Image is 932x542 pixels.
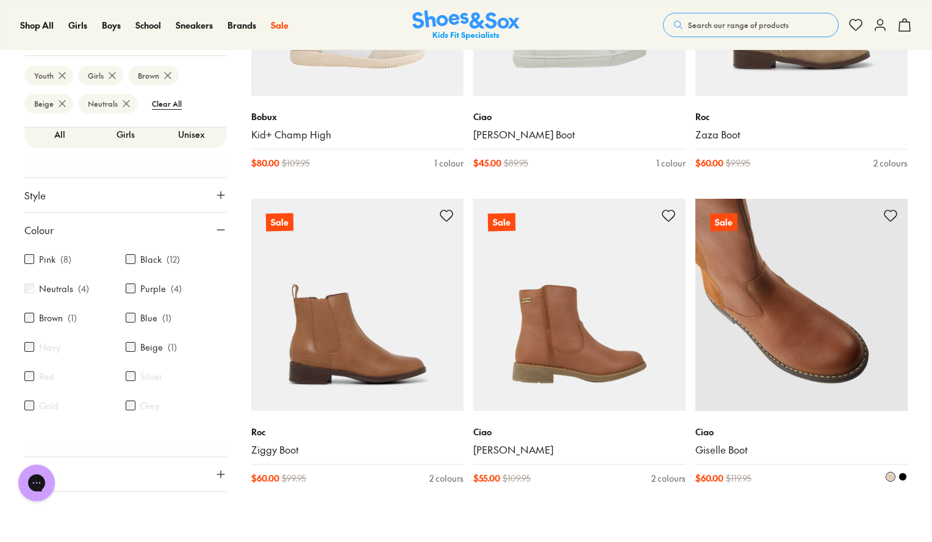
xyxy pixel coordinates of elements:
a: Boys [102,19,121,32]
span: $ 60.00 [251,472,279,485]
btn: Brown [128,66,179,85]
a: Sale [251,199,464,411]
a: Brands [228,19,256,32]
a: Sale [271,19,289,32]
label: Pink [39,252,56,265]
label: Blue [140,311,157,324]
span: $ 60.00 [695,472,723,485]
a: School [135,19,161,32]
span: $ 55.00 [473,472,500,485]
btn: Youth [24,66,73,85]
span: $ 109.95 [503,472,531,485]
p: Ciao [695,426,908,438]
a: [PERSON_NAME] Boot [473,128,686,141]
span: Sale [271,19,289,31]
label: Black [140,252,162,265]
p: Bobux [251,110,464,123]
p: Ciao [473,110,686,123]
p: Sale [266,213,293,232]
p: ( 4 ) [78,282,89,294]
button: Style [24,178,227,212]
div: 2 colours [873,157,908,169]
span: Style [24,188,46,202]
a: Ziggy Boot [251,443,464,457]
p: Sale [710,213,737,232]
span: $ 60.00 [695,157,723,169]
btn: Beige [24,94,73,113]
span: Search our range of products [688,20,789,30]
iframe: Gorgias live chat messenger [12,460,61,505]
span: $ 80.00 [251,157,279,169]
a: Shoes & Sox [412,10,520,40]
label: Purple [140,282,166,294]
btn: Girls [78,66,123,85]
div: 2 colours [651,472,686,485]
span: $ 99.95 [726,157,750,169]
p: ( 12 ) [167,252,180,265]
label: Neutrals [39,282,73,294]
a: Sale [473,199,686,411]
label: Girls [93,123,159,146]
span: $ 89.95 [504,157,528,169]
div: 1 colour [434,157,464,169]
a: Girls [68,19,87,32]
div: 2 colours [429,472,464,485]
p: Roc [695,110,908,123]
label: Gold [39,399,59,412]
p: ( 1 ) [162,311,171,324]
btn: Clear All [142,93,192,115]
button: Search our range of products [663,13,839,37]
label: Grey [140,399,159,412]
a: Sneakers [176,19,213,32]
label: Silver [140,369,162,382]
a: Giselle Boot [695,443,908,457]
label: Beige [140,340,163,353]
p: ( 1 ) [168,340,177,353]
span: $ 109.95 [282,157,310,169]
span: $ 45.00 [473,157,501,169]
button: Colour [24,213,227,247]
label: All [27,123,93,146]
span: School [135,19,161,31]
btn: Neutrals [78,94,137,113]
p: ( 1 ) [68,311,77,324]
span: Brands [228,19,256,31]
span: Girls [68,19,87,31]
span: Colour [24,223,54,237]
span: $ 119.95 [726,472,751,485]
p: Sale [488,213,515,232]
p: ( 8 ) [60,252,71,265]
a: [PERSON_NAME] [473,443,686,457]
span: $ 99.95 [282,472,306,485]
label: Unisex [159,123,224,146]
label: Navy [39,340,60,353]
label: Red [39,369,54,382]
span: Shop All [20,19,54,31]
a: Sale [695,199,908,411]
p: Ciao [473,426,686,438]
a: Kid+ Champ High [251,128,464,141]
button: Size [24,492,227,526]
label: Brown [39,311,63,324]
a: Zaza Boot [695,128,908,141]
div: 1 colour [656,157,686,169]
p: Roc [251,426,464,438]
span: Sneakers [176,19,213,31]
a: Shop All [20,19,54,32]
p: ( 4 ) [171,282,182,294]
button: Price [24,457,227,491]
span: Boys [102,19,121,31]
img: SNS_Logo_Responsive.svg [412,10,520,40]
